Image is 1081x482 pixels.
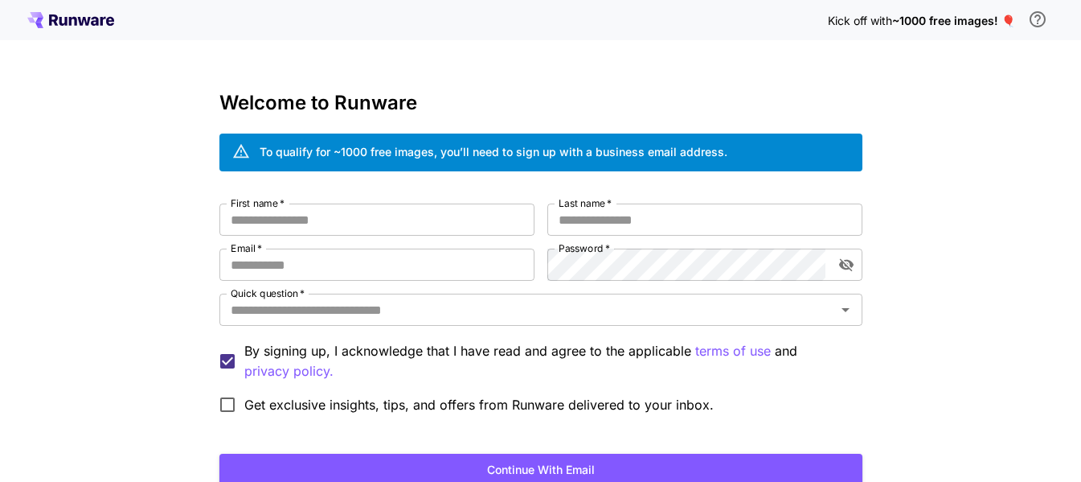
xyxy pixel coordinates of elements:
[231,286,305,300] label: Quick question
[559,241,610,255] label: Password
[695,341,771,361] p: terms of use
[1022,3,1054,35] button: In order to qualify for free credit, you need to sign up with a business email address and click ...
[244,395,714,414] span: Get exclusive insights, tips, and offers from Runware delivered to your inbox.
[231,196,285,210] label: First name
[559,196,612,210] label: Last name
[244,361,334,381] button: By signing up, I acknowledge that I have read and agree to the applicable terms of use and
[260,143,727,160] div: To qualify for ~1000 free images, you’ll need to sign up with a business email address.
[892,14,1015,27] span: ~1000 free images! 🎈
[219,92,862,114] h3: Welcome to Runware
[695,341,771,361] button: By signing up, I acknowledge that I have read and agree to the applicable and privacy policy.
[832,250,861,279] button: toggle password visibility
[834,299,857,321] button: Open
[231,241,262,255] label: Email
[244,341,850,381] p: By signing up, I acknowledge that I have read and agree to the applicable and
[244,361,334,381] p: privacy policy.
[828,14,892,27] span: Kick off with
